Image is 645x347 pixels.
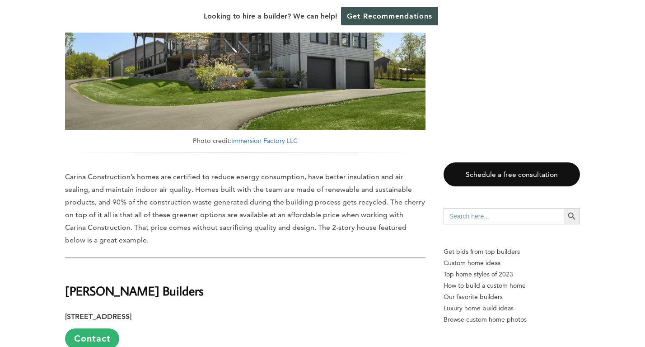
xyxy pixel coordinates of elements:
svg: Search [567,211,577,221]
strong: [STREET_ADDRESS] [65,312,131,321]
p: Get bids from top builders [444,246,580,257]
a: Luxury home build ideas [444,303,580,314]
a: Get Recommendations [341,7,438,25]
a: Top home styles of 2023 [444,269,580,280]
iframe: Drift Widget Chat Controller [472,282,634,336]
a: Schedule a free consultation [444,162,580,186]
strong: [PERSON_NAME] Builders [65,283,204,299]
a: Custom home ideas [444,257,580,269]
a: Browse custom home photos [444,314,580,325]
input: Search here... [444,208,564,224]
a: Our favorite builders [444,291,580,303]
p: Carina Construction’s homes are certified to reduce energy consumption, have better insulation an... [65,171,425,247]
a: Immersion Factory LLC [231,136,298,146]
a: How to build a custom home [444,280,580,291]
figcaption: Photo credit: [65,136,425,153]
